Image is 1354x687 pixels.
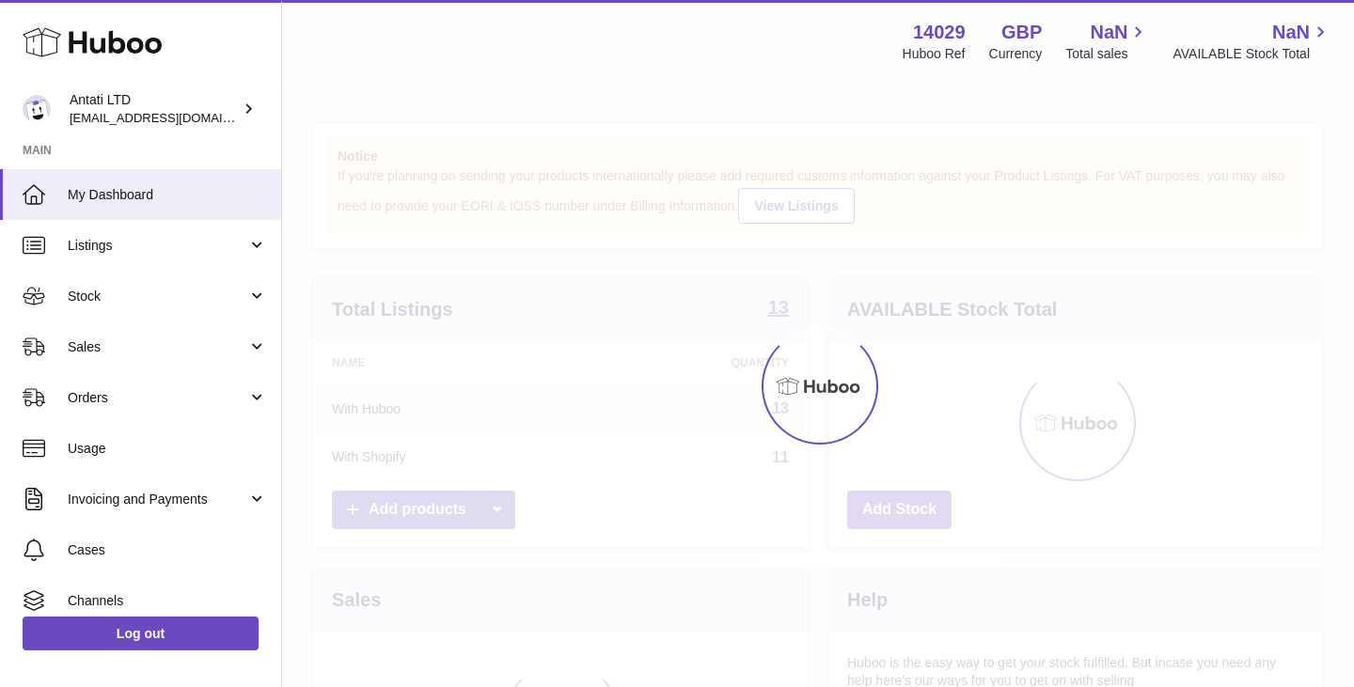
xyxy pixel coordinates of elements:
span: NaN [1090,20,1127,45]
span: Channels [68,592,267,610]
img: toufic@antatiskin.com [23,95,51,123]
span: Cases [68,541,267,559]
span: Invoicing and Payments [68,491,247,508]
span: My Dashboard [68,186,267,204]
span: [EMAIL_ADDRESS][DOMAIN_NAME] [70,110,276,125]
a: NaN Total sales [1065,20,1149,63]
strong: GBP [1001,20,1042,45]
span: Orders [68,389,247,407]
div: Currency [989,45,1043,63]
a: NaN AVAILABLE Stock Total [1173,20,1331,63]
span: Usage [68,440,267,458]
span: Sales [68,338,247,356]
strong: 14029 [913,20,966,45]
span: Stock [68,288,247,305]
span: AVAILABLE Stock Total [1173,45,1331,63]
a: Log out [23,617,259,650]
div: Antati LTD [70,91,239,127]
span: NaN [1272,20,1310,45]
span: Total sales [1065,45,1149,63]
span: Listings [68,237,247,255]
div: Huboo Ref [903,45,966,63]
